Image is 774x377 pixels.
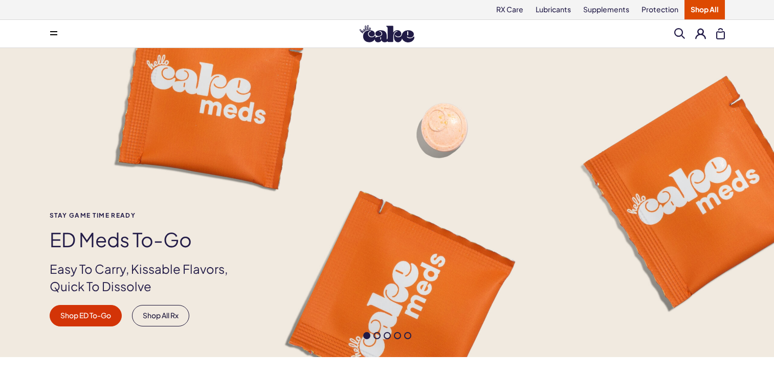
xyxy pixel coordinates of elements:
[132,305,189,326] a: Shop All Rx
[50,305,122,326] a: Shop ED To-Go
[50,212,245,219] span: Stay Game time ready
[50,261,245,295] p: Easy To Carry, Kissable Flavors, Quick To Dissolve
[360,25,414,42] img: Hello Cake
[50,229,245,250] h1: ED Meds to-go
